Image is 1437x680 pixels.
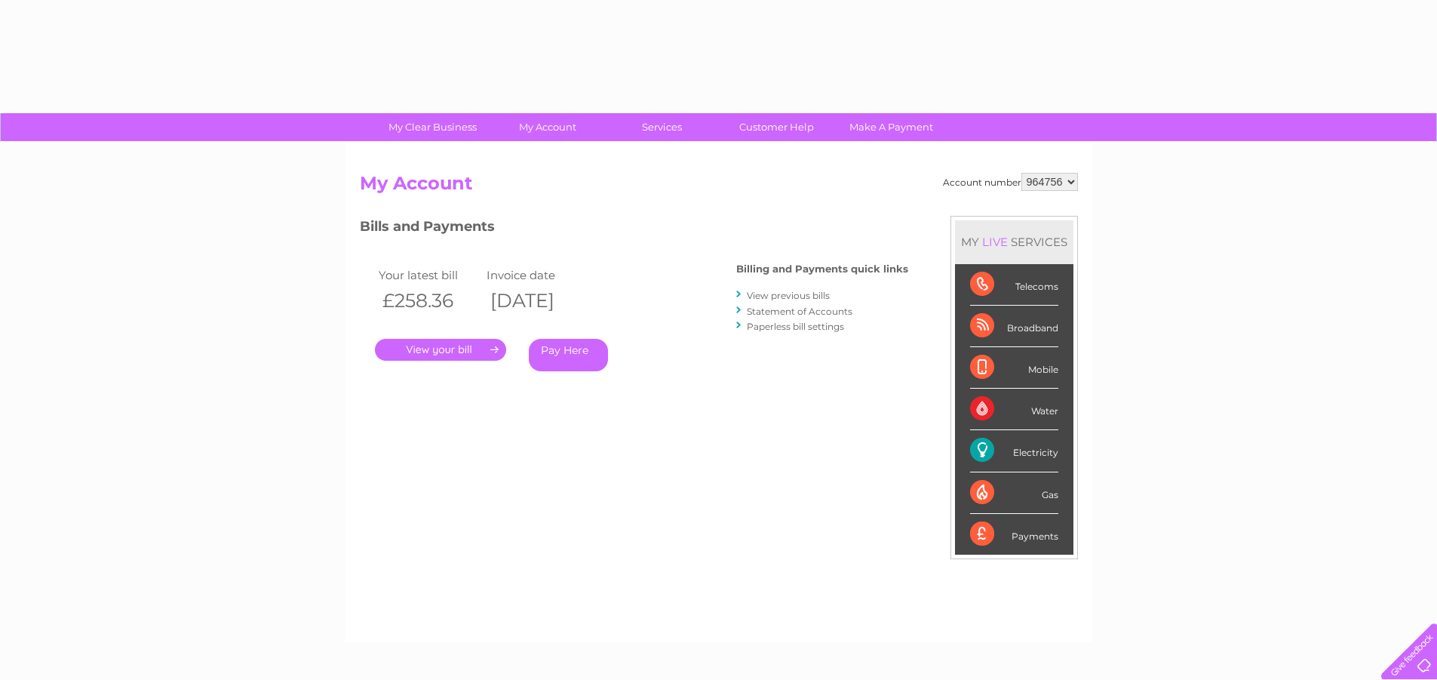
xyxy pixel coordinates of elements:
div: LIVE [979,235,1011,249]
h3: Bills and Payments [360,216,908,242]
div: Gas [970,472,1058,514]
div: Account number [943,173,1078,191]
h2: My Account [360,173,1078,202]
h4: Billing and Payments quick links [736,263,908,275]
th: £258.36 [375,285,484,316]
a: Customer Help [714,113,839,141]
div: Payments [970,514,1058,555]
div: Mobile [970,347,1058,389]
a: Paperless bill settings [747,321,844,332]
a: My Clear Business [370,113,495,141]
a: Services [600,113,724,141]
a: My Account [485,113,609,141]
div: MY SERVICES [955,220,1073,263]
td: Invoice date [483,265,591,285]
td: Your latest bill [375,265,484,285]
a: Statement of Accounts [747,306,852,317]
th: [DATE] [483,285,591,316]
a: Make A Payment [829,113,953,141]
a: . [375,339,506,361]
a: View previous bills [747,290,830,301]
div: Electricity [970,430,1058,472]
a: Pay Here [529,339,608,371]
div: Water [970,389,1058,430]
div: Telecoms [970,264,1058,306]
div: Broadband [970,306,1058,347]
